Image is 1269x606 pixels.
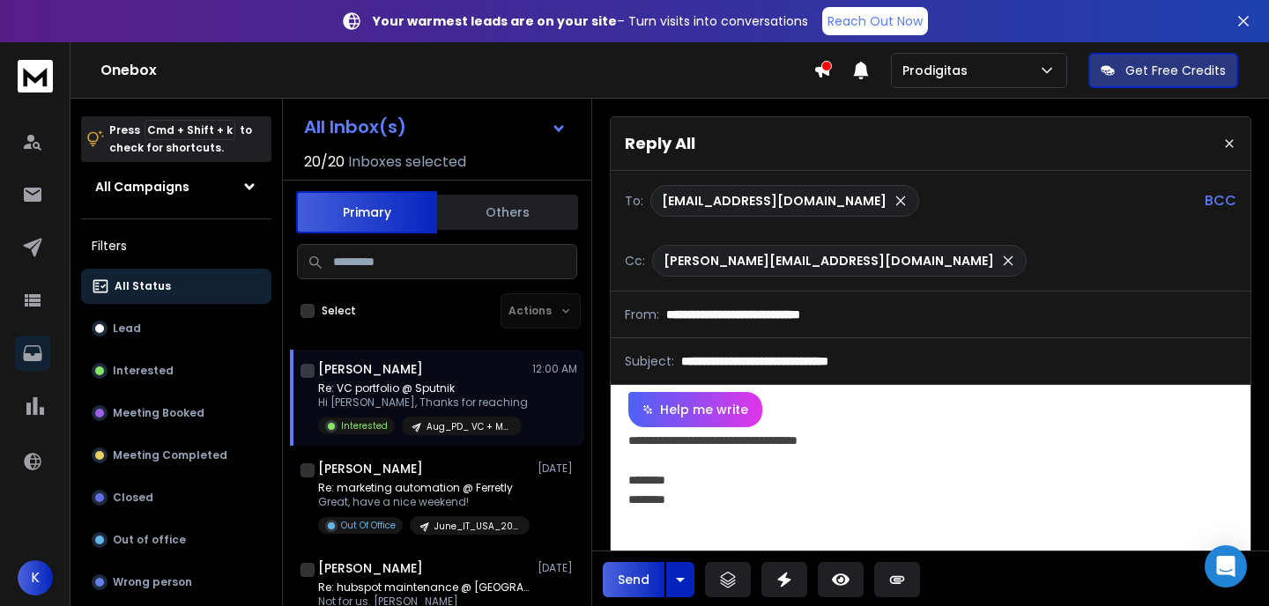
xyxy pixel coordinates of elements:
p: Re: marketing automation @ Ferretly [318,481,530,495]
h3: Filters [81,233,271,258]
p: Meeting Completed [113,448,227,462]
p: [DATE] [538,462,577,476]
p: Closed [113,491,153,505]
h1: [PERSON_NAME] [318,360,423,378]
p: Out of office [113,533,186,547]
button: Others [437,193,578,232]
label: Select [322,304,356,318]
button: Send [603,562,664,597]
span: Cmd + Shift + k [145,120,235,140]
p: Reply All [625,131,695,156]
p: Meeting Booked [113,406,204,420]
p: Interested [113,364,174,378]
p: June_IT_USA_20-500_Growth_VP_HEAD_DIRECTOR [434,520,519,533]
h3: Inboxes selected [348,151,466,173]
h1: [PERSON_NAME] [318,559,423,577]
p: Reach Out Now [827,12,923,30]
p: – Turn visits into conversations [373,12,808,30]
button: All Inbox(s) [290,109,581,144]
h1: All Campaigns [95,178,189,196]
button: Help me write [628,392,762,427]
span: 20 / 20 [304,151,345,173]
p: BCC [1205,190,1236,211]
h1: [PERSON_NAME] [318,460,423,477]
p: Re: hubspot maintenance @ [GEOGRAPHIC_DATA] [318,580,530,595]
p: Subject: [625,352,674,370]
div: Open Intercom Messenger [1205,545,1247,588]
p: All Status [115,279,171,293]
button: Get Free Credits [1088,53,1238,88]
p: Wrong person [113,575,192,589]
strong: Your warmest leads are on your site [373,12,617,30]
button: Out of office [81,522,271,558]
p: Aug_PD_ VC + Marketing [427,420,511,433]
button: Closed [81,480,271,515]
button: K [18,560,53,595]
button: Wrong person [81,565,271,600]
img: logo [18,60,53,92]
p: Re: VC portfolio @ Sputnik [318,381,528,395]
p: From: [625,306,659,323]
button: All Campaigns [81,169,271,204]
p: Lead [113,321,141,336]
p: Press to check for shortcuts. [109,122,252,157]
a: Reach Out Now [822,7,928,35]
p: [PERSON_NAME][EMAIL_ADDRESS][DOMAIN_NAME] [664,252,994,270]
h1: Onebox [100,60,813,81]
p: [DATE] [538,561,577,575]
button: Lead [81,311,271,346]
p: Interested [341,419,388,432]
h1: All Inbox(s) [304,118,406,136]
p: 12:00 AM [532,362,577,376]
button: Primary [296,191,437,233]
p: Cc: [625,252,645,270]
p: Great, have a nice weekend! [318,495,530,509]
button: Meeting Booked [81,395,271,431]
p: Prodigitas [902,62,975,79]
button: Meeting Completed [81,438,271,473]
button: All Status [81,269,271,304]
p: Get Free Credits [1125,62,1226,79]
p: Hi [PERSON_NAME], Thanks for reaching [318,395,528,410]
p: To: [625,192,643,210]
button: Interested [81,353,271,388]
p: [EMAIL_ADDRESS][DOMAIN_NAME] [662,192,887,210]
p: Out Of Office [341,519,396,532]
